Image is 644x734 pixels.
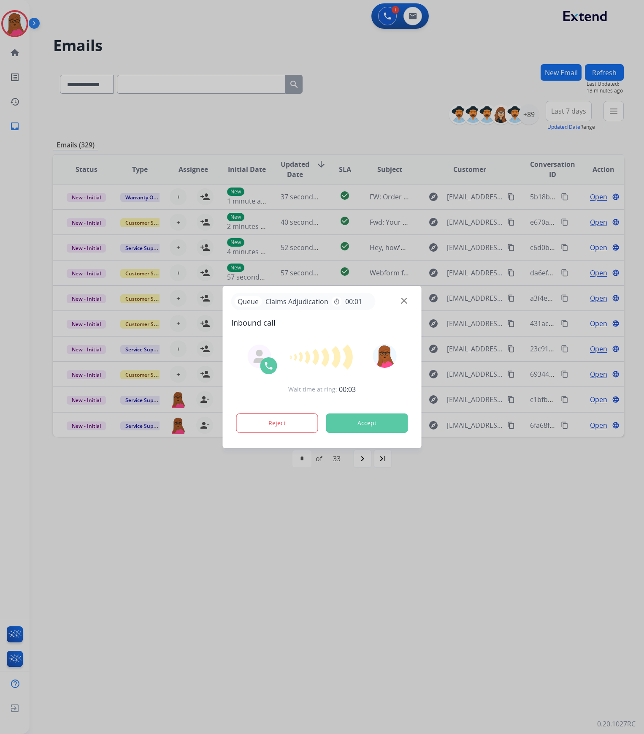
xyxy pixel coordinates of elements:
span: Wait time at ring: [288,385,337,394]
span: Claims Adjudication [262,296,332,307]
img: avatar [373,344,396,368]
span: 00:01 [345,296,362,307]
p: 0.20.1027RC [597,719,636,729]
button: Reject [236,413,318,433]
img: call-icon [264,361,274,371]
img: agent-avatar [253,350,266,363]
p: Queue [235,296,262,307]
span: 00:03 [339,384,356,394]
span: Inbound call [231,317,413,329]
mat-icon: timer [333,298,340,305]
button: Accept [326,413,408,433]
img: close-button [401,298,407,304]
